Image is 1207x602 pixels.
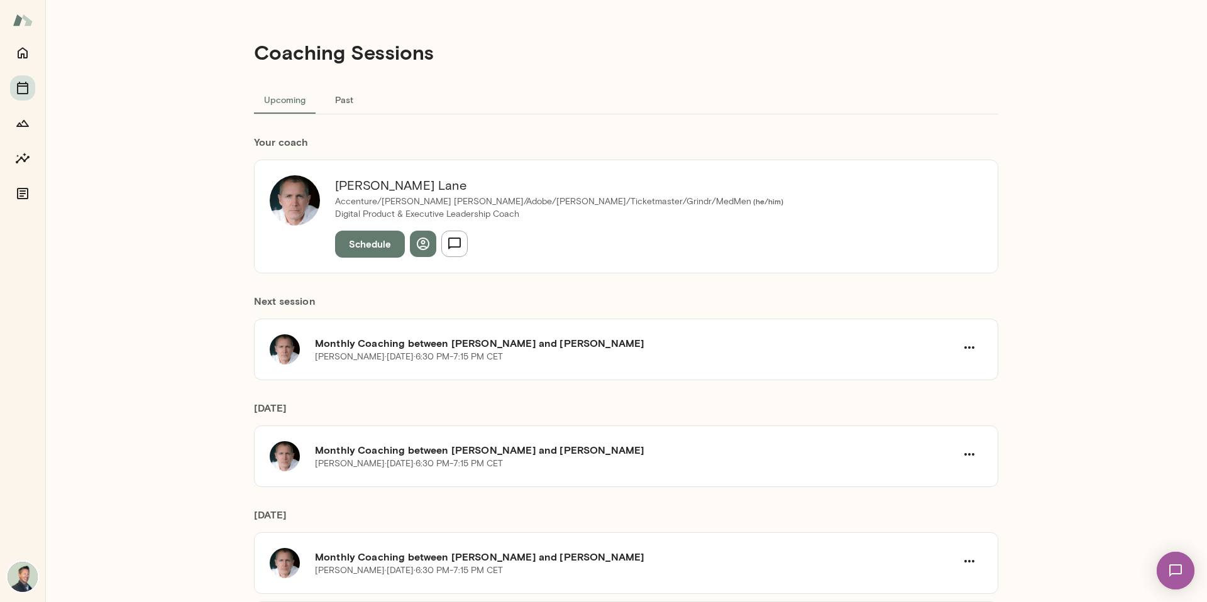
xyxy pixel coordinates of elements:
h6: [DATE] [254,507,998,532]
p: Digital Product & Executive Leadership Coach [335,208,783,221]
p: [PERSON_NAME] · [DATE] · 6:30 PM-7:15 PM CET [315,564,503,577]
img: Mike Lane [270,175,320,226]
button: Sessions [10,75,35,101]
button: Upcoming [254,84,316,114]
h6: [PERSON_NAME] Lane [335,175,783,195]
p: Accenture/[PERSON_NAME] [PERSON_NAME]/Adobe/[PERSON_NAME]/Ticketmaster/Grindr/MedMen [335,195,783,208]
span: ( he/him ) [751,197,783,205]
h6: Monthly Coaching between [PERSON_NAME] and [PERSON_NAME] [315,549,956,564]
button: Schedule [335,231,405,257]
div: basic tabs example [254,84,998,114]
p: [PERSON_NAME] · [DATE] · 6:30 PM-7:15 PM CET [315,351,503,363]
button: Home [10,40,35,65]
p: [PERSON_NAME] · [DATE] · 6:30 PM-7:15 PM CET [315,457,503,470]
button: Growth Plan [10,111,35,136]
button: Send message [441,231,468,257]
h6: Monthly Coaching between [PERSON_NAME] and [PERSON_NAME] [315,336,956,351]
h6: [DATE] [254,400,998,425]
h6: Next session [254,293,998,319]
h4: Coaching Sessions [254,40,434,64]
button: Insights [10,146,35,171]
h6: Your coach [254,134,998,150]
h6: Monthly Coaching between [PERSON_NAME] and [PERSON_NAME] [315,442,956,457]
button: View profile [410,231,436,257]
img: Mento [13,8,33,32]
img: Brian Lawrence [8,562,38,592]
button: Past [316,84,372,114]
button: Documents [10,181,35,206]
